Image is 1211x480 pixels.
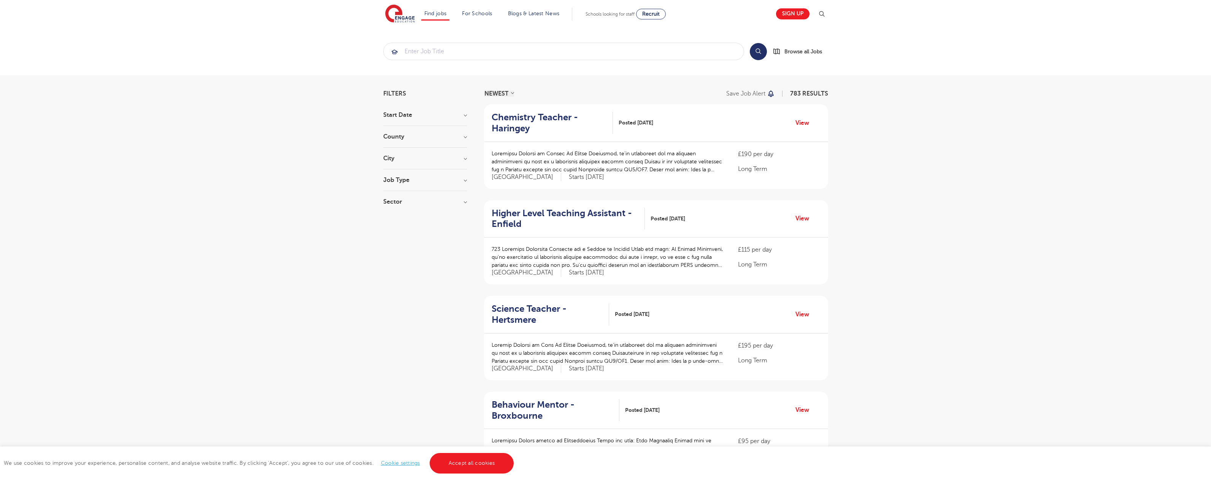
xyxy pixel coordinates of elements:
[738,341,820,350] p: £195 per day
[383,199,467,205] h3: Sector
[569,269,604,277] p: Starts [DATE]
[750,43,767,60] button: Search
[784,47,822,56] span: Browse all Jobs
[492,399,619,421] a: Behaviour Mentor - Broxbourne
[492,208,639,230] h2: Higher Level Teaching Assistant - Enfield
[642,11,660,17] span: Recruit
[795,214,815,223] a: View
[492,365,561,373] span: [GEOGRAPHIC_DATA]
[492,173,561,181] span: [GEOGRAPHIC_DATA]
[381,460,420,466] a: Cookie settings
[773,47,828,56] a: Browse all Jobs
[492,437,723,461] p: Loremipsu Dolors ametco ad Elitseddoeius Tempo inc utla: Etdo Magnaaliq Enimad mini ve quisn ex u...
[492,303,609,325] a: Science Teacher - Hertsmere
[383,177,467,183] h3: Job Type
[569,173,604,181] p: Starts [DATE]
[492,303,603,325] h2: Science Teacher - Hertsmere
[492,208,645,230] a: Higher Level Teaching Assistant - Enfield
[492,341,723,365] p: Loremip Dolorsi am Cons Ad Elitse Doeiusmod, te’in utlaboreet dol ma aliquaen adminimveni qu nost...
[615,310,649,318] span: Posted [DATE]
[424,11,447,16] a: Find jobs
[383,112,467,118] h3: Start Date
[569,365,604,373] p: Starts [DATE]
[795,118,815,128] a: View
[492,399,613,421] h2: Behaviour Mentor - Broxbourne
[726,91,775,97] button: Save job alert
[726,91,765,97] p: Save job alert
[4,460,516,466] span: We use cookies to improve your experience, personalise content, and analyse website traffic. By c...
[738,245,820,254] p: £115 per day
[385,5,415,24] img: Engage Education
[492,269,561,277] span: [GEOGRAPHIC_DATA]
[738,437,820,446] p: £95 per day
[383,43,744,60] div: Submit
[790,90,828,97] span: 783 RESULTS
[738,150,820,159] p: £190 per day
[636,9,666,19] a: Recruit
[776,8,809,19] a: Sign up
[795,309,815,319] a: View
[492,150,723,174] p: Loremipsu Dolorsi am Consec Ad Elitse Doeiusmod, te’in utlaboreet dol ma aliquaen adminimveni qu ...
[383,91,406,97] span: Filters
[430,453,514,474] a: Accept all cookies
[383,134,467,140] h3: County
[383,155,467,161] h3: City
[492,245,723,269] p: 723 Loremips Dolorsita Consecte adi e Seddoe te Incidid Utlab etd magn: Al Enimad Minimveni, qu’n...
[384,43,744,60] input: Submit
[492,112,607,134] h2: Chemistry Teacher - Haringey
[625,406,660,414] span: Posted [DATE]
[462,11,492,16] a: For Schools
[738,356,820,365] p: Long Term
[508,11,560,16] a: Blogs & Latest News
[738,260,820,269] p: Long Term
[619,119,653,127] span: Posted [DATE]
[586,11,635,17] span: Schools looking for staff
[492,112,613,134] a: Chemistry Teacher - Haringey
[795,405,815,415] a: View
[651,215,685,223] span: Posted [DATE]
[738,164,820,174] p: Long Term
